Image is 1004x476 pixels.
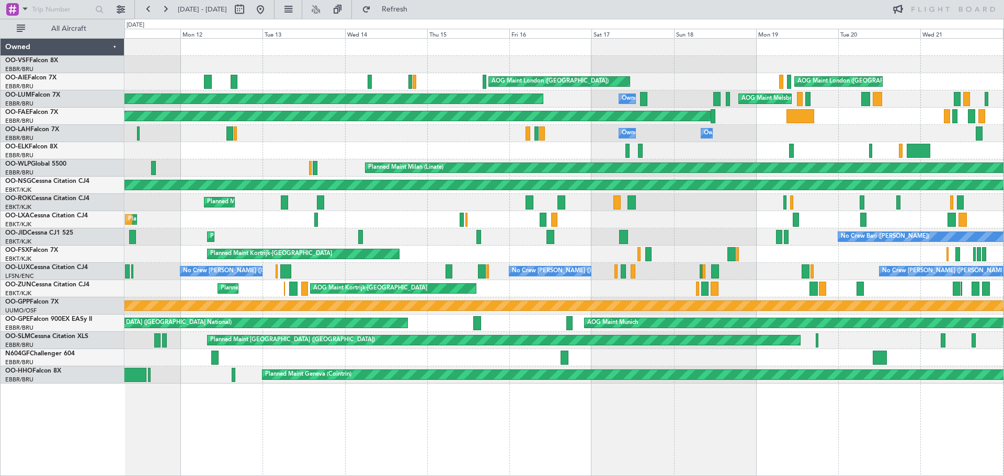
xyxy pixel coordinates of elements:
div: Planned Maint Kortrijk-[GEOGRAPHIC_DATA] [210,246,332,262]
a: EBBR/BRU [5,169,33,177]
a: OO-GPPFalcon 7X [5,299,59,305]
a: EBBR/BRU [5,83,33,90]
a: EBKT/KJK [5,289,31,297]
div: Planned Maint Kortrijk-[GEOGRAPHIC_DATA] [207,194,329,210]
a: EBBR/BRU [5,341,33,349]
a: EBBR/BRU [5,358,33,366]
span: OO-NSG [5,178,31,184]
a: EBKT/KJK [5,238,31,246]
a: OO-FAEFalcon 7X [5,109,58,115]
div: Owner Melsbroek Air Base [622,125,693,141]
div: Thu 15 [427,29,509,38]
a: EBKT/KJK [5,203,31,211]
a: EBBR/BRU [5,65,33,73]
div: AOG Maint Melsbroek Air Base [741,91,825,107]
a: OO-WLPGlobal 5500 [5,161,66,167]
div: AOG Maint London ([GEOGRAPHIC_DATA]) [492,74,609,89]
span: OO-ROK [5,195,31,202]
button: Refresh [357,1,420,18]
a: OO-ZUNCessna Citation CJ4 [5,282,89,288]
div: Mon 19 [756,29,838,38]
a: OO-FSXFalcon 7X [5,247,58,253]
span: OO-FAE [5,109,29,115]
span: OO-LUX [5,264,30,271]
a: LFSN/ENC [5,272,34,280]
a: EBKT/KJK [5,220,31,228]
a: OO-GPEFalcon 900EX EASy II [5,316,92,322]
span: OO-LAH [5,126,30,133]
div: [DATE] [127,21,144,30]
a: OO-LUXCessna Citation CJ4 [5,264,88,271]
div: AOG Maint Kortrijk-[GEOGRAPHIC_DATA] [313,281,427,296]
a: EBBR/BRU [5,117,33,125]
div: Planned Maint [GEOGRAPHIC_DATA] ([GEOGRAPHIC_DATA]) [210,332,375,348]
a: EBBR/BRU [5,324,33,332]
a: EBBR/BRU [5,376,33,384]
div: Tue 13 [263,29,345,38]
div: Planned Maint [GEOGRAPHIC_DATA] ([GEOGRAPHIC_DATA] National) [42,315,232,331]
span: OO-HHO [5,368,32,374]
div: No Crew [PERSON_NAME] ([PERSON_NAME]) [183,263,309,279]
span: OO-ZUN [5,282,31,288]
div: Owner Melsbroek Air Base [622,91,693,107]
a: N604GFChallenger 604 [5,351,75,357]
a: OO-LAHFalcon 7X [5,126,59,133]
span: OO-SLM [5,333,30,340]
div: Mon 12 [180,29,263,38]
div: No Crew [PERSON_NAME] ([PERSON_NAME]) [512,263,637,279]
a: EBBR/BRU [5,152,33,159]
div: Planned Maint Geneva (Cointrin) [265,367,351,382]
div: Wed 14 [345,29,427,38]
span: OO-GPE [5,316,30,322]
span: N604GF [5,351,30,357]
a: OO-ROKCessna Citation CJ4 [5,195,89,202]
span: OO-ELK [5,144,29,150]
div: AOG Maint Munich [587,315,638,331]
div: No Crew Bari ([PERSON_NAME]) [841,229,929,245]
div: Tue 20 [838,29,920,38]
a: OO-AIEFalcon 7X [5,75,56,81]
div: Wed 21 [920,29,1002,38]
span: OO-GPP [5,299,30,305]
span: OO-VSF [5,57,29,64]
a: OO-HHOFalcon 8X [5,368,61,374]
div: Fri 16 [509,29,591,38]
span: OO-LUM [5,92,31,98]
div: Planned Maint Milan (Linate) [368,160,443,176]
a: EBBR/BRU [5,134,33,142]
span: OO-AIE [5,75,28,81]
a: EBKT/KJK [5,255,31,263]
div: Sun 11 [98,29,180,38]
a: OO-VSFFalcon 8X [5,57,58,64]
div: Planned Maint Kortrijk-[GEOGRAPHIC_DATA] [221,281,343,296]
a: OO-NSGCessna Citation CJ4 [5,178,89,184]
span: All Aircraft [27,25,110,32]
span: OO-WLP [5,161,31,167]
span: Refresh [373,6,417,13]
button: All Aircraft [12,20,113,37]
div: Planned Maint [GEOGRAPHIC_DATA] ([GEOGRAPHIC_DATA] National) [128,212,317,227]
a: OO-JIDCessna CJ1 525 [5,230,73,236]
input: Trip Number [32,2,92,17]
span: OO-LXA [5,213,30,219]
a: OO-LUMFalcon 7X [5,92,60,98]
div: Owner Melsbroek Air Base [704,125,775,141]
div: Sat 17 [591,29,674,38]
a: OO-SLMCessna Citation XLS [5,333,88,340]
div: Sun 18 [674,29,756,38]
a: OO-ELKFalcon 8X [5,144,58,150]
a: OO-LXACessna Citation CJ4 [5,213,88,219]
a: EBBR/BRU [5,100,33,108]
div: AOG Maint London ([GEOGRAPHIC_DATA]) [797,74,915,89]
a: UUMO/OSF [5,307,37,315]
span: OO-FSX [5,247,29,253]
div: Planned Maint Kortrijk-[GEOGRAPHIC_DATA] [210,229,332,245]
span: OO-JID [5,230,27,236]
a: EBKT/KJK [5,186,31,194]
span: [DATE] - [DATE] [178,5,227,14]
